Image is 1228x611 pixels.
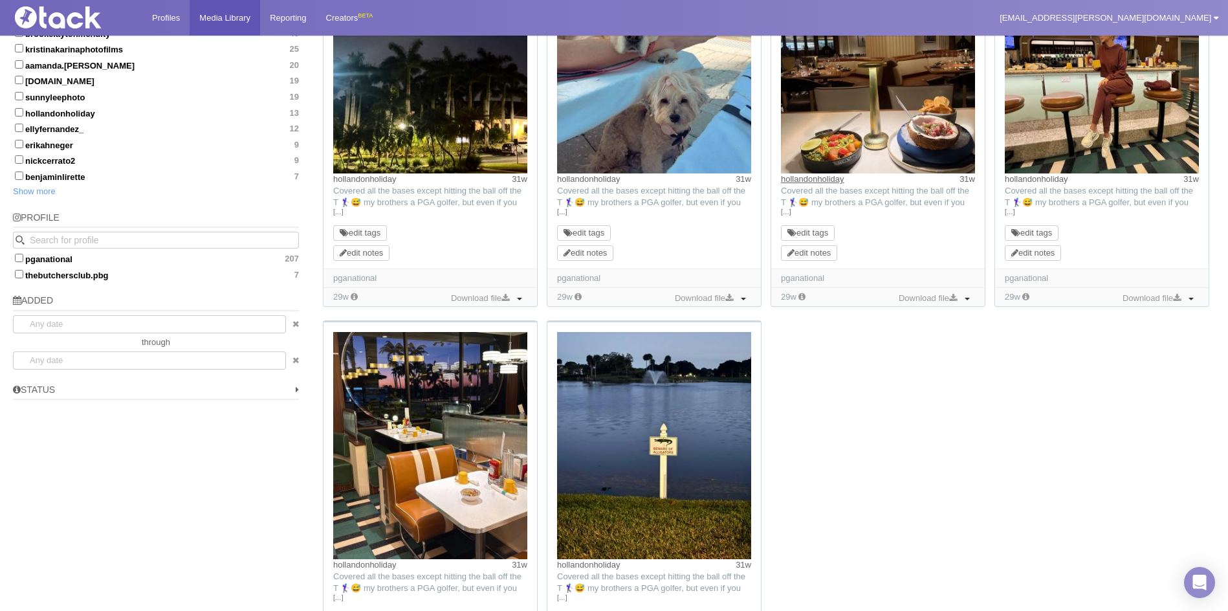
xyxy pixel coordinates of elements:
label: sunnyleephoto [13,90,299,103]
a: edit tags [340,228,380,238]
label: [DOMAIN_NAME] [13,74,299,87]
input: benjaminlirette7 [15,172,23,180]
img: Tack [10,6,139,28]
time: Posted: 3/13/2025, 4:47:50 PM [959,173,975,185]
a: […] [557,206,751,218]
time: Posted: 3/13/2025, 4:47:50 PM [512,173,527,185]
a: […] [557,592,751,604]
time: Added: 3/25/2025, 3:16:09 PM [781,292,796,302]
span: 9 [294,140,299,150]
span: 13 [290,108,299,118]
input: kristinakarinaphotofilms25 [15,44,23,52]
div: through [13,333,299,351]
a: Download file [1119,291,1184,305]
input: sunnyleephoto19 [15,92,23,100]
a: edit tags [1011,228,1052,238]
input: Search for profile [13,232,299,249]
h5: Status [13,385,299,400]
a: edit notes [1011,248,1055,258]
div: pganational [557,272,751,284]
span: 25 [290,44,299,54]
label: erikahneger [13,138,299,151]
a: Download file [672,291,736,305]
div: Open Intercom Messenger [1184,567,1215,598]
input: aamanda.[PERSON_NAME]20 [15,60,23,69]
div: pganational [1005,272,1199,284]
label: ellyfernandez_ [13,122,299,135]
a: hollandonholiday [781,174,844,184]
img: Image may contain: architecture, fountain, water, grass, plant, person, road sign, sign, symbol, ... [557,332,751,559]
input: [DOMAIN_NAME]19 [15,76,23,84]
svg: Search [16,236,25,245]
input: thebutchersclub.pbg7 [15,270,23,278]
span: Covered all the bases except hitting the ball off the T 🏌️‍♀️😅 my brothers a PGA golfer, but even... [333,186,526,289]
a: clear [286,351,299,370]
span: 7 [294,270,299,280]
span: 12 [290,124,299,134]
input: nickcerrato29 [15,155,23,164]
a: edit notes [787,248,831,258]
time: Posted: 3/13/2025, 4:47:50 PM [1183,173,1199,185]
span: 9 [294,155,299,166]
a: Download file [895,291,960,305]
h5: Profile [13,213,299,228]
time: Posted: 3/13/2025, 4:47:50 PM [512,559,527,571]
time: Added: 3/25/2025, 3:16:07 PM [1005,292,1020,302]
time: Added: 3/25/2025, 3:16:11 PM [557,292,573,302]
time: Posted: 3/13/2025, 4:47:50 PM [736,173,751,185]
a: edit notes [564,248,607,258]
a: hollandonholiday [557,174,620,184]
a: edit tags [564,228,604,238]
label: aamanda.[PERSON_NAME] [13,58,299,71]
input: Any date [13,315,286,333]
span: 19 [290,92,299,102]
a: hollandonholiday [1005,174,1068,184]
span: 20 [290,60,299,71]
a: hollandonholiday [333,174,397,184]
input: erikahneger9 [15,140,23,148]
a: […] [333,206,527,218]
a: […] [333,592,527,604]
h5: Added [13,296,299,311]
label: nickcerrato2 [13,153,299,166]
a: edit notes [340,248,383,258]
input: ellyfernandez_12 [15,124,23,132]
label: hollandonholiday [13,106,299,119]
div: pganational [781,272,975,284]
label: pganational [13,252,299,265]
a: clear [286,315,299,333]
label: thebutchersclub.pbg [13,268,299,281]
span: 7 [294,172,299,182]
button: Search [13,232,30,249]
a: hollandonholiday [557,560,620,570]
div: pganational [333,272,527,284]
a: Show more [13,186,56,196]
span: 207 [285,254,299,264]
label: benjaminlirette [13,170,299,183]
time: Posted: 3/13/2025, 4:47:50 PM [736,559,751,571]
a: […] [1005,206,1199,218]
div: BETA [358,9,373,23]
label: kristinakarinaphotofilms [13,42,299,55]
input: Any date [13,351,286,370]
a: edit tags [787,228,828,238]
a: […] [781,206,975,218]
span: Covered all the bases except hitting the ball off the T 🏌️‍♀️😅 my brothers a PGA golfer, but even... [557,186,750,289]
img: Image may contain: indoors, architecture, building, furniture, lounge, candle, restaurant, comput... [333,332,527,559]
time: Added: 3/25/2025, 3:16:13 PM [333,292,349,302]
span: Covered all the bases except hitting the ball off the T 🏌️‍♀️😅 my brothers a PGA golfer, but even... [781,186,974,289]
a: hollandonholiday [333,560,397,570]
span: 19 [290,76,299,86]
a: Download file [448,291,512,305]
span: Covered all the bases except hitting the ball off the T 🏌️‍♀️😅 my brothers a PGA golfer, but even... [1005,186,1198,289]
input: pganational207 [15,254,23,262]
input: hollandonholiday13 [15,108,23,117]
